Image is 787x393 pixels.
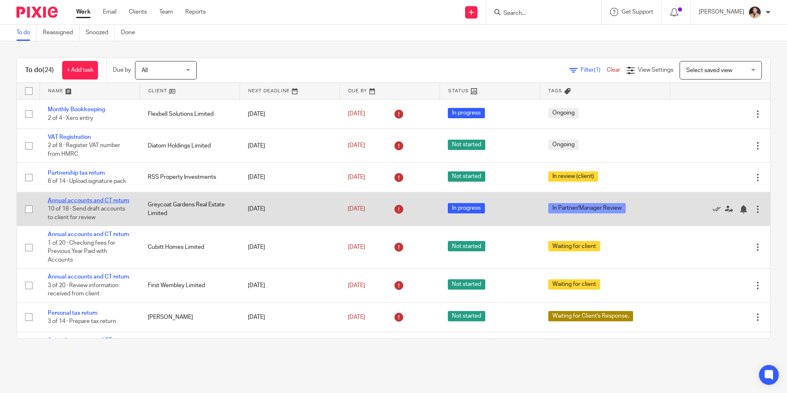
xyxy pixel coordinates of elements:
[348,174,365,180] span: [DATE]
[240,99,340,129] td: [DATE]
[48,134,91,140] a: VAT Registration
[48,232,129,237] a: Annual accounts and CT return
[86,25,115,41] a: Snoozed
[121,25,141,41] a: Done
[48,179,126,185] span: 6 of 14 · Upload signature pack
[43,25,79,41] a: Reassigned
[140,99,240,129] td: Flexbell Solutions Limited
[140,302,240,332] td: [PERSON_NAME]
[48,143,120,157] span: 2 of 8 · Register VAT number from HMRC
[448,140,485,150] span: Not started
[503,10,577,17] input: Search
[448,203,485,213] span: In progress
[448,241,485,251] span: Not started
[594,67,601,73] span: (1)
[140,129,240,162] td: Diatom Holdings Limited
[448,311,485,321] span: Not started
[581,67,607,73] span: Filter
[48,115,93,121] span: 2 of 4 · Xero entry
[348,206,365,212] span: [DATE]
[607,67,620,73] a: Clear
[48,240,115,263] span: 1 of 20 · Checking fees for Previous Year Paid with Accounts
[712,205,725,213] a: Mark as done
[548,241,600,251] span: Waiting for client
[48,310,98,316] a: Personal tax return
[699,8,744,16] p: [PERSON_NAME]
[48,283,119,297] span: 3 of 20 · Review information received from client
[140,332,240,366] td: Zeta Property Solutions Ltd
[348,244,365,250] span: [DATE]
[348,314,365,320] span: [DATE]
[16,25,37,41] a: To do
[142,68,148,73] span: All
[16,7,58,18] img: Pixie
[48,274,129,280] a: Annual accounts and CT return
[240,192,340,226] td: [DATE]
[548,203,626,213] span: In Partner/Manager Review
[62,61,98,80] a: + Add task
[548,108,579,118] span: Ongoing
[638,67,673,73] span: View Settings
[48,170,105,176] a: Partnership tax return
[240,129,340,162] td: [DATE]
[48,107,105,112] a: Monthly Bookkeeping
[48,198,129,204] a: Annual accounts and CT return
[140,163,240,192] td: RSS Property Investments
[686,68,732,73] span: Select saved view
[548,140,579,150] span: Ongoing
[140,269,240,302] td: First Wembley Limited
[48,337,129,343] a: Annual accounts and CT return
[185,8,206,16] a: Reports
[103,8,116,16] a: Email
[140,192,240,226] td: Greycoat Gardens Real Estate Limited
[748,6,761,19] img: Nikhil%20(2).jpg
[348,143,365,148] span: [DATE]
[240,332,340,366] td: [DATE]
[240,163,340,192] td: [DATE]
[240,226,340,269] td: [DATE]
[448,279,485,290] span: Not started
[548,89,562,93] span: Tags
[548,311,633,321] span: Waiting for Client's Response.
[140,226,240,269] td: Cubitt Homes Limited
[42,67,54,73] span: (24)
[348,283,365,288] span: [DATE]
[48,206,125,220] span: 10 of 18 · Send draft accounts to client for review
[129,8,147,16] a: Clients
[113,66,131,74] p: Due by
[25,66,54,75] h1: To do
[240,269,340,302] td: [DATE]
[548,171,598,182] span: In review (client)
[448,171,485,182] span: Not started
[159,8,173,16] a: Team
[48,318,116,324] span: 3 of 14 · Prepare tax return
[240,302,340,332] td: [DATE]
[348,111,365,117] span: [DATE]
[76,8,91,16] a: Work
[448,108,485,118] span: In progress
[548,279,600,290] span: Waiting for client
[622,9,653,15] span: Get Support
